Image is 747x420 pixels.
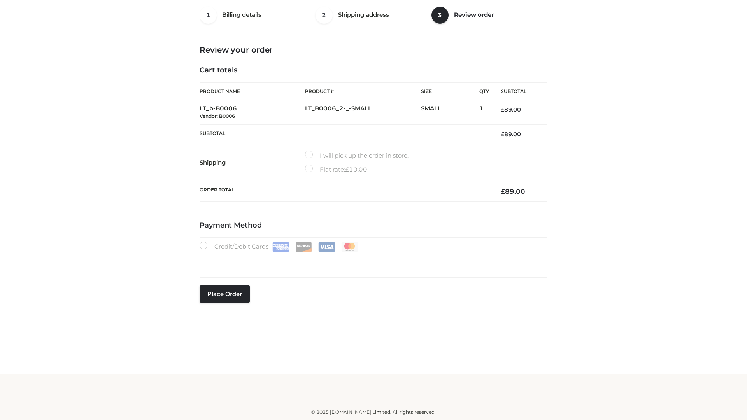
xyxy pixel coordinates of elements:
[501,131,521,138] bdi: 89.00
[200,66,547,75] h4: Cart totals
[305,164,367,175] label: Flat rate:
[200,181,489,202] th: Order Total
[295,242,312,252] img: Discover
[489,83,547,100] th: Subtotal
[200,100,305,125] td: LT_b-B0006
[200,124,489,143] th: Subtotal
[501,131,504,138] span: £
[421,83,475,100] th: Size
[305,100,421,125] td: LT_B0006_2-_-SMALL
[341,242,358,252] img: Mastercard
[200,241,359,252] label: Credit/Debit Cards
[116,408,631,416] div: © 2025 [DOMAIN_NAME] Limited. All rights reserved.
[200,285,250,303] button: Place order
[345,166,367,173] bdi: 10.00
[501,106,521,113] bdi: 89.00
[501,187,505,195] span: £
[421,100,479,125] td: SMALL
[200,45,547,54] h3: Review your order
[200,82,305,100] th: Product Name
[479,100,489,125] td: 1
[345,166,349,173] span: £
[501,106,504,113] span: £
[305,150,409,161] label: I will pick up the order in store.
[272,242,289,252] img: Amex
[200,144,305,181] th: Shipping
[204,256,543,264] iframe: Secure card payment input frame
[200,221,547,230] h4: Payment Method
[305,82,421,100] th: Product #
[200,113,235,119] small: Vendor: B0006
[479,82,489,100] th: Qty
[318,242,335,252] img: Visa
[501,187,525,195] bdi: 89.00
